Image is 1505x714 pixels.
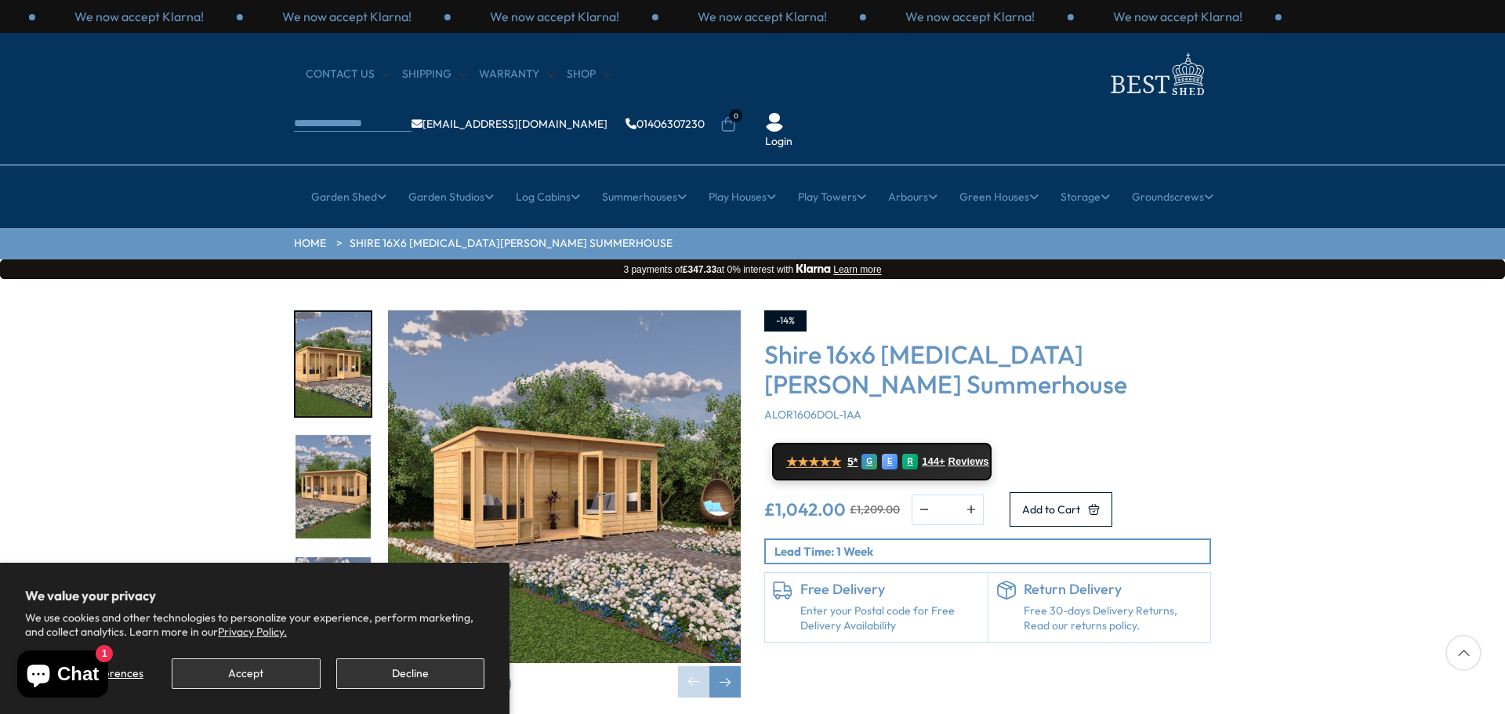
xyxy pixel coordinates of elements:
a: Log Cabins [516,177,580,216]
a: Shop [567,67,611,82]
ins: £1,042.00 [764,501,846,518]
img: Alora16x6_Garden_Frontopenlife_200x200.jpg [296,557,371,661]
div: 3 / 3 [451,8,658,25]
a: Enter your Postal code for Free Delivery Availability [800,603,980,634]
a: 0 [720,117,736,132]
div: G [861,454,877,469]
div: R [902,454,918,469]
div: 1 / 3 [658,8,866,25]
div: 2 / 8 [294,433,372,541]
span: 0 [729,109,742,122]
div: E [882,454,898,469]
p: We now accept Klarna! [1113,8,1242,25]
a: Groundscrews [1132,177,1213,216]
a: Shire 16x6 [MEDICAL_DATA][PERSON_NAME] Summerhouse [350,236,673,252]
p: We use cookies and other technologies to personalize your experience, perform marketing, and coll... [25,611,484,639]
a: 01406307230 [626,118,705,129]
h6: Return Delivery [1024,581,1203,598]
div: 3 / 8 [294,556,372,663]
div: -14% [764,310,807,332]
del: £1,209.00 [850,504,900,515]
a: Privacy Policy. [218,625,287,639]
a: Arbours [888,177,937,216]
a: Garden Shed [311,177,386,216]
a: CONTACT US [306,67,390,82]
button: Accept [172,658,320,689]
img: Alora16x6_Garden_LH-LIFE_200x200.jpg [296,312,371,416]
inbox-online-store-chat: Shopify online store chat [13,651,113,701]
button: Add to Cart [1010,492,1112,527]
a: Play Houses [709,177,776,216]
h3: Shire 16x6 [MEDICAL_DATA][PERSON_NAME] Summerhouse [764,339,1211,400]
a: Storage [1061,177,1110,216]
div: Next slide [709,666,741,698]
p: We now accept Klarna! [698,8,827,25]
div: 1 / 8 [388,310,741,698]
a: Green Houses [959,177,1039,216]
p: We now accept Klarna! [905,8,1035,25]
p: Free 30-days Delivery Returns, Read our returns policy. [1024,603,1203,634]
p: We now accept Klarna! [282,8,412,25]
a: HOME [294,236,326,252]
button: Decline [336,658,484,689]
div: 1 / 3 [35,8,243,25]
a: Login [765,134,792,150]
img: Alora16x6_Garden_RH-LIFE_200x200.jpg [296,435,371,539]
p: Lead Time: 1 Week [774,543,1209,560]
img: logo [1101,49,1211,100]
img: Shire 16x6 Alora Pent Summerhouse [388,310,741,663]
div: 2 / 3 [243,8,451,25]
h2: We value your privacy [25,588,484,603]
a: Garden Studios [408,177,494,216]
img: User Icon [765,113,784,132]
a: Summerhouses [602,177,687,216]
h6: Free Delivery [800,581,980,598]
span: Add to Cart [1022,504,1080,515]
p: We now accept Klarna! [74,8,204,25]
a: [EMAIL_ADDRESS][DOMAIN_NAME] [412,118,607,129]
span: ★★★★★ [786,455,841,469]
div: 2 / 3 [866,8,1074,25]
div: 1 / 8 [294,310,372,418]
a: Play Towers [798,177,866,216]
a: Shipping [402,67,467,82]
div: Previous slide [678,666,709,698]
span: ALOR1606DOL-1AA [764,408,861,422]
a: Warranty [479,67,555,82]
div: 3 / 3 [1074,8,1282,25]
span: Reviews [948,455,989,468]
p: We now accept Klarna! [490,8,619,25]
span: 144+ [922,455,945,468]
a: ★★★★★ 5* G E R 144+ Reviews [772,443,992,480]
